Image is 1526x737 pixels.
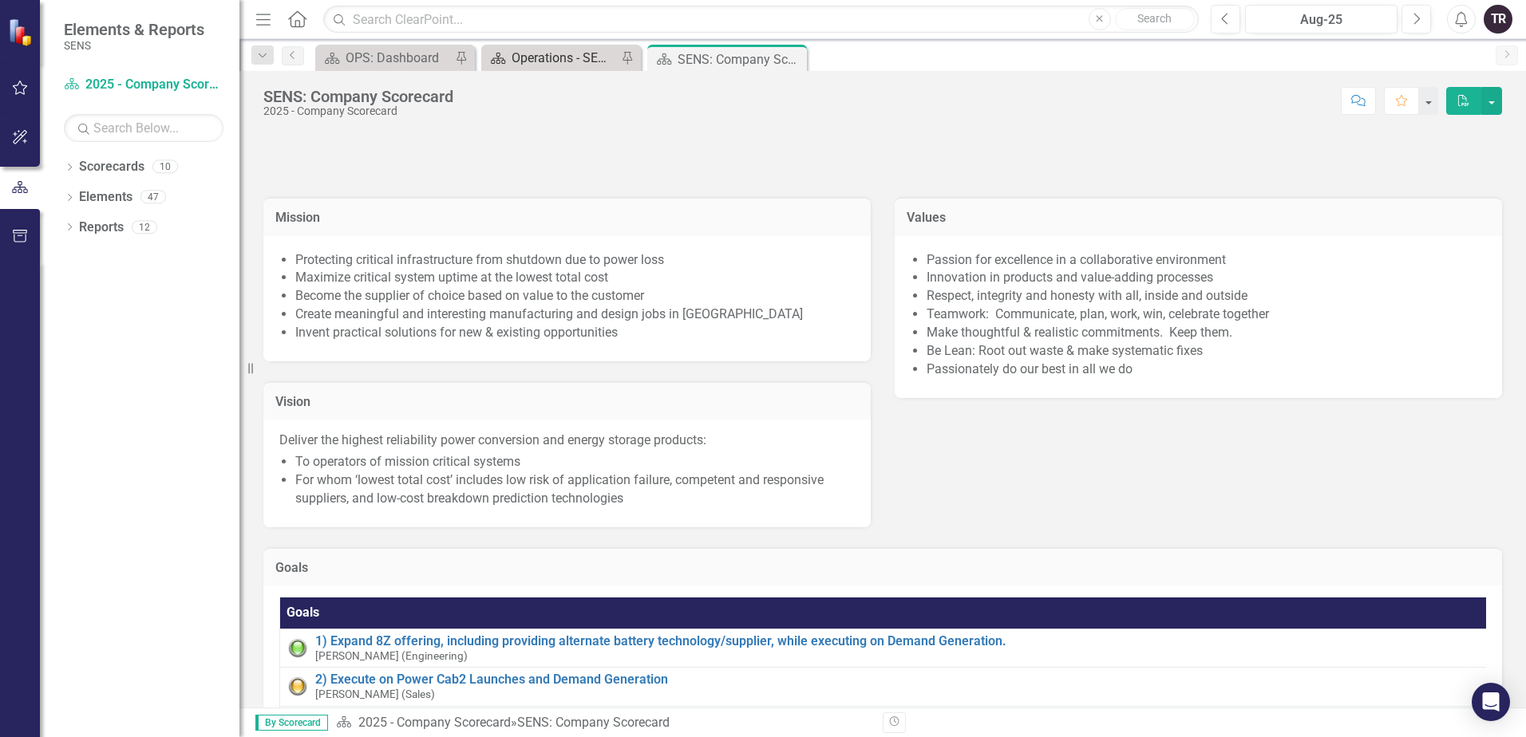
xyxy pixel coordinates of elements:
li: Invent practical solutions for new & existing opportunities [295,324,855,342]
h3: Mission [275,211,859,225]
li: Passion for excellence in a collaborative environment [927,251,1486,270]
input: Search ClearPoint... [323,6,1199,33]
div: » [336,714,871,732]
span: Search [1137,12,1172,25]
span: Elements & Reports [64,20,204,39]
li: Respect, integrity and honesty with all, inside and outside [927,287,1486,305]
button: Aug-25 [1245,5,1398,33]
a: 2) Execute on Power Cab2 Launches and Demand Generation [315,672,1481,687]
li: To operators of mission critical systems [295,453,855,471]
li: Be Lean: Root out waste & make systematic fixes [927,342,1486,361]
li: Become the supplier of choice based on value to the customer [295,287,855,305]
li: Protecting critical infrastructure from shutdown due to power loss [295,251,855,270]
div: SENS: Company Scorecard [517,715,670,730]
li: Create meaningful and interesting manufacturing and design jobs in [GEOGRAPHIC_DATA] [295,305,855,324]
li: For whom ‘lowest total cost’ includes low risk of application failure, competent and responsive s... [295,471,855,508]
a: Elements [79,188,132,207]
button: TR [1484,5,1512,33]
a: Scorecards [79,158,144,176]
small: SENS [64,39,204,52]
li: Innovation in products and value-adding processes [927,269,1486,287]
div: OPS: Dashboard [346,48,451,68]
div: 12 [132,220,157,234]
div: Open Intercom Messenger [1472,683,1510,721]
div: 10 [152,160,178,174]
a: 1) Expand 8Z offering, including providing alternate battery technology/supplier, while executing... [315,634,1481,648]
div: 47 [140,191,166,204]
p: Deliver the highest reliability power conversion and energy storage products: [279,432,855,450]
img: Green: On Track [288,639,307,658]
button: Search [1115,8,1195,30]
a: 2025 - Company Scorecard [64,76,223,94]
img: Yellow: At Risk/Needs Attention [288,677,307,696]
h3: Values [907,211,1490,225]
small: [PERSON_NAME] (Sales) [315,688,435,700]
div: Aug-25 [1251,10,1392,30]
small: [PERSON_NAME] (Engineering) [315,650,468,662]
h3: Vision [275,395,859,409]
input: Search Below... [64,114,223,142]
img: ClearPoint Strategy [6,17,37,47]
li: Passionately do our best in all we do [927,361,1486,379]
div: Operations - SENS Only Metrics [512,48,617,68]
a: OPS: Dashboard [319,48,451,68]
h3: Goals [275,561,1490,575]
a: Operations - SENS Only Metrics [485,48,617,68]
li: Teamwork: Communicate, plan, work, win, celebrate together [927,305,1486,324]
div: SENS: Company Scorecard [263,88,453,105]
li: Maximize critical system uptime at the lowest total cost [295,269,855,287]
li: Make thoughtful & realistic commitments. Keep them. [927,324,1486,342]
a: 2025 - Company Scorecard [358,715,511,730]
div: SENS: Company Scorecard [678,49,803,69]
span: By Scorecard [255,715,328,731]
div: 2025 - Company Scorecard [263,105,453,117]
a: Reports [79,219,124,237]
